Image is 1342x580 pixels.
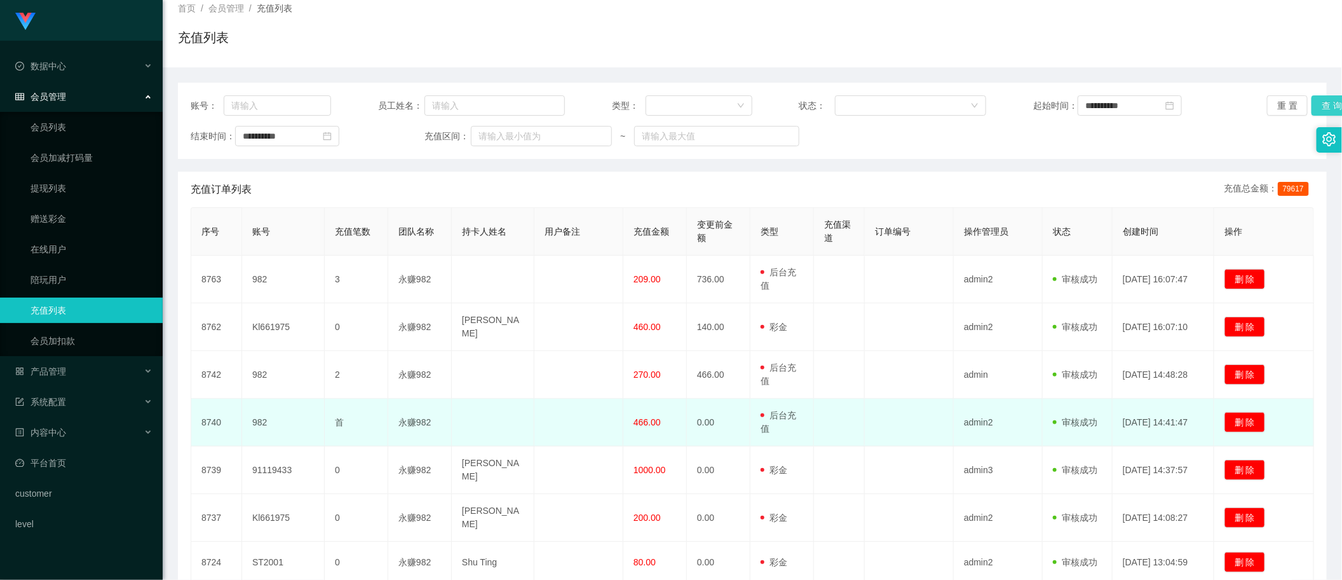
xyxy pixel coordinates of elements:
span: 270.00 [634,369,661,380]
span: 类型 [761,226,778,237]
span: 系统配置 [15,397,66,407]
td: 8740 [191,399,242,446]
span: 状态： [799,99,836,113]
span: 审核成功 [1053,513,1097,523]
i: 图标: down [971,102,979,111]
input: 请输入最小值为 [471,126,612,146]
td: 982 [242,351,325,399]
a: 会员列表 [30,114,152,140]
span: 后台充值 [761,410,796,434]
td: 3 [325,256,388,303]
span: 79617 [1278,182,1309,196]
span: 彩金 [761,513,787,523]
button: 删 除 [1224,269,1265,289]
span: 持卡人姓名 [462,226,506,237]
td: 永赚982 [388,494,452,542]
td: Kl661975 [242,494,325,542]
td: 140.00 [687,303,750,351]
td: [DATE] 14:41:47 [1113,399,1214,446]
button: 删 除 [1224,364,1265,385]
span: 会员管理 [15,92,66,102]
span: 团队名称 [398,226,434,237]
span: 审核成功 [1053,465,1097,475]
a: 赠送彩金 [30,206,152,231]
a: customer [15,481,152,506]
td: 0 [325,446,388,494]
span: 1000.00 [634,465,666,475]
td: admin2 [954,303,1043,351]
a: 会员加扣款 [30,328,152,354]
td: 982 [242,399,325,446]
a: 会员加减打码量 [30,145,152,170]
button: 重 置 [1267,95,1308,116]
td: 8742 [191,351,242,399]
a: 陪玩用户 [30,267,152,293]
span: 状态 [1053,226,1071,237]
td: 0.00 [687,399,750,446]
div: 充值总金额： [1224,182,1314,197]
span: 彩金 [761,465,787,475]
span: 209.00 [634,274,661,284]
span: 起始时间： [1033,99,1078,113]
td: admin2 [954,399,1043,446]
i: 图标: calendar [1165,101,1174,110]
i: 图标: setting [1322,132,1336,146]
td: 466.00 [687,351,750,399]
a: 提现列表 [30,176,152,201]
td: 982 [242,256,325,303]
td: Kl661975 [242,303,325,351]
span: 充值渠道 [824,219,851,243]
td: 736.00 [687,256,750,303]
i: 图标: form [15,397,24,406]
a: 充值列表 [30,298,152,323]
span: 账号 [252,226,270,237]
span: 操作管理员 [964,226,1008,237]
td: 0.00 [687,446,750,494]
i: 图标: check-circle-o [15,62,24,71]
td: 0.00 [687,494,750,542]
span: 账号： [191,99,224,113]
td: admin2 [954,256,1043,303]
span: 订单编号 [875,226,911,237]
td: 永赚982 [388,399,452,446]
td: 永赚982 [388,351,452,399]
span: 466.00 [634,417,661,427]
i: 图标: profile [15,428,24,437]
input: 请输入 [224,95,331,116]
td: 0 [325,494,388,542]
td: 8762 [191,303,242,351]
span: 充值金额 [634,226,669,237]
td: 首 [325,399,388,446]
a: 图标: dashboard平台首页 [15,450,152,476]
td: [PERSON_NAME] [452,494,534,542]
button: 删 除 [1224,460,1265,480]
input: 请输入 [424,95,566,116]
span: ~ [612,130,634,143]
td: [DATE] 14:37:57 [1113,446,1214,494]
td: [PERSON_NAME] [452,446,534,494]
span: 产品管理 [15,366,66,376]
span: 首页 [178,3,196,13]
td: admin3 [954,446,1043,494]
i: 图标: table [15,92,24,101]
span: 序号 [201,226,219,237]
span: 创建时间 [1123,226,1158,237]
button: 删 除 [1224,317,1265,337]
span: 审核成功 [1053,369,1097,380]
span: 用户备注 [545,226,580,237]
i: 图标: down [737,102,745,111]
td: 8739 [191,446,242,494]
td: admin2 [954,494,1043,542]
span: 后台充值 [761,362,796,386]
a: level [15,511,152,537]
span: 充值笔数 [335,226,370,237]
i: 图标: appstore-o [15,367,24,376]
span: 员工姓名： [378,99,424,113]
span: 460.00 [634,322,661,332]
span: 审核成功 [1053,322,1097,332]
i: 图标: calendar [323,132,332,141]
span: 审核成功 [1053,274,1097,284]
span: 充值区间： [424,130,471,143]
span: 审核成功 [1053,417,1097,427]
span: 后台充值 [761,267,796,291]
